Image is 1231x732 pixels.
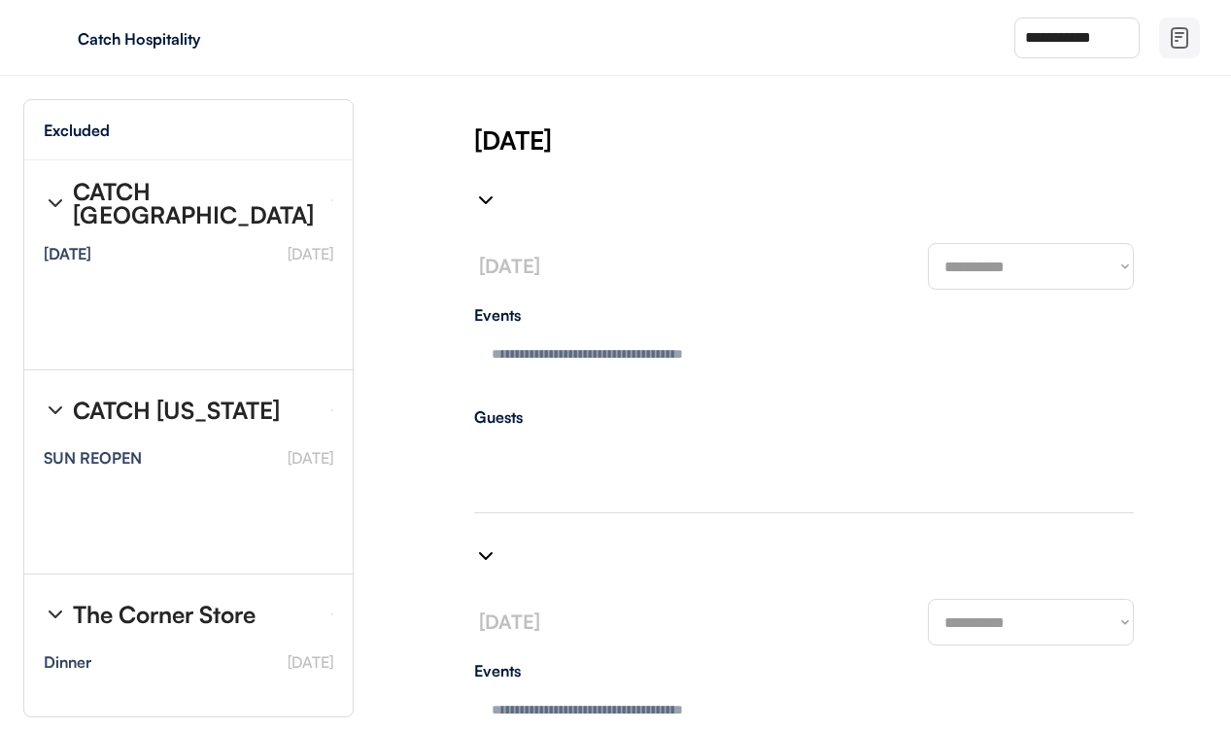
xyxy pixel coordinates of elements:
[474,189,497,212] img: chevron-right%20%281%29.svg
[39,22,70,53] img: yH5BAEAAAAALAAAAAABAAEAAAIBRAA7
[44,399,67,422] img: chevron-right%20%281%29.svg
[288,244,333,263] font: [DATE]
[474,122,1231,157] div: [DATE]
[479,254,540,278] font: [DATE]
[44,122,110,138] div: Excluded
[73,180,316,227] div: CATCH [GEOGRAPHIC_DATA]
[44,654,91,670] div: Dinner
[288,448,333,468] font: [DATE]
[44,603,67,626] img: chevron-right%20%281%29.svg
[44,246,91,261] div: [DATE]
[78,31,323,47] div: Catch Hospitality
[474,307,1134,323] div: Events
[44,450,142,466] div: SUN REOPEN
[479,610,540,634] font: [DATE]
[1168,26,1191,50] img: file-02.svg
[44,192,67,215] img: chevron-right%20%281%29.svg
[73,603,256,626] div: The Corner Store
[288,652,333,672] font: [DATE]
[474,409,1134,425] div: Guests
[73,399,280,422] div: CATCH [US_STATE]
[474,544,497,568] img: chevron-right%20%281%29.svg
[474,663,1134,679] div: Events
